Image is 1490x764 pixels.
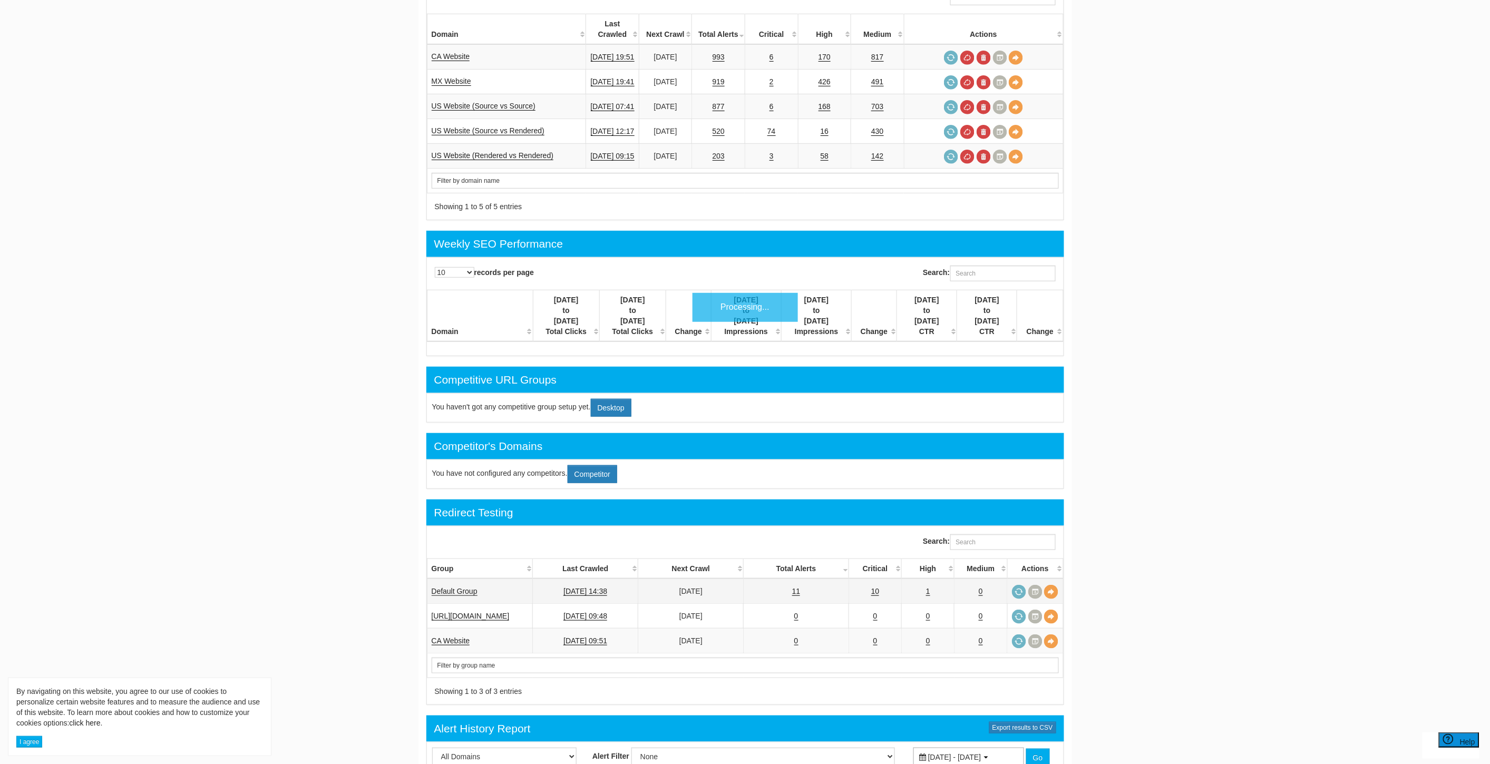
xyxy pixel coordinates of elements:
[432,612,510,621] a: [URL][DOMAIN_NAME]
[713,102,725,111] a: 877
[434,721,531,737] div: Alert History Report
[711,290,781,342] th: [DATE] to [DATE] Impressions
[993,100,1007,114] a: Crawl History
[819,77,831,86] a: 426
[1012,634,1026,649] a: Request a crawl
[819,53,831,62] a: 170
[69,719,100,727] a: click here
[666,290,712,342] th: Change
[432,173,1059,189] input: Search
[957,290,1017,342] th: [DATE] to [DATE] CTR
[1044,634,1058,649] a: View Bundle Overview
[591,77,635,86] a: [DATE] 19:41
[993,51,1007,65] a: Crawl History
[944,150,958,164] a: Request a crawl
[1028,585,1043,599] a: Crawl History
[435,686,732,697] div: Showing 1 to 3 of 3 entries
[563,612,607,621] a: [DATE] 09:48
[977,75,991,90] a: Delete most recent audit
[767,127,776,136] a: 74
[432,102,535,111] a: US Website (Source vs Source)
[960,150,975,164] a: Cancel in-progress audit
[852,290,897,342] th: Change
[979,587,983,596] a: 0
[693,293,798,322] div: Processing...
[993,75,1007,90] a: Crawl History
[16,686,263,728] div: By navigating on this website, you agree to our use of cookies to personalize certain website fea...
[426,393,1064,423] div: You haven't got any competitive group setup yet.
[1012,585,1026,599] a: Request a crawl
[432,658,1059,673] input: Search
[591,127,635,136] a: [DATE] 12:17
[435,201,732,212] div: Showing 1 to 5 of 5 entries
[993,125,1007,139] a: Crawl History
[591,399,631,417] a: Desktop
[1044,585,1058,599] a: View Bundle Overview
[639,144,692,169] td: [DATE]
[639,94,692,119] td: [DATE]
[873,612,878,621] a: 0
[960,51,975,65] a: Cancel in-progress audit
[923,266,1055,281] label: Search:
[977,125,991,139] a: Delete most recent audit
[435,267,474,278] select: records per page
[794,636,798,645] a: 0
[926,636,930,645] a: 0
[563,636,607,645] a: [DATE] 09:51
[871,102,883,111] a: 703
[713,152,725,161] a: 203
[904,14,1063,45] th: Actions: activate to sort column ascending
[871,152,883,161] a: 142
[533,290,599,342] th: [DATE] to [DATE] Total Clicks
[568,465,617,483] a: Competitor
[639,70,692,94] td: [DATE]
[639,119,692,144] td: [DATE]
[979,612,983,621] a: 0
[950,266,1056,281] input: Search:
[427,14,586,45] th: Domain: activate to sort column ascending
[434,372,557,388] div: Competitive URL Groups
[1009,75,1023,90] a: View Domain Overview
[638,629,744,653] td: [DATE]
[692,14,745,45] th: Total Alerts: activate to sort column ascending
[792,587,801,596] a: 11
[960,125,975,139] a: Cancel in-progress audit
[871,127,883,136] a: 430
[977,150,991,164] a: Delete most recent audit
[770,152,774,161] a: 3
[944,51,958,65] a: Request a crawl
[989,722,1056,733] a: Export results to CSV
[955,559,1007,579] th: Medium: activate to sort column descending
[770,53,774,62] a: 6
[1028,634,1043,649] a: Crawl History
[638,579,744,604] td: [DATE]
[432,126,545,135] a: US Website (Source vs Rendered)
[851,14,904,45] th: Medium: activate to sort column descending
[770,77,774,86] a: 2
[435,267,534,278] label: records per page
[1009,150,1023,164] a: View Domain Overview
[944,125,958,139] a: Request a crawl
[1009,125,1023,139] a: View Domain Overview
[434,236,563,252] div: Weekly SEO Performance
[744,559,849,579] th: Total Alerts: activate to sort column ascending
[928,753,981,761] span: [DATE] - [DATE]
[1007,559,1063,579] th: Actions: activate to sort column ascending
[426,459,1064,489] div: You have not configured any competitors.
[1009,51,1023,65] a: View Domain Overview
[871,53,883,62] a: 817
[1009,100,1023,114] a: View Domain Overview
[427,559,533,579] th: Group: activate to sort column ascending
[713,53,725,62] a: 993
[1012,610,1026,624] a: Request a crawl
[871,587,880,596] a: 10
[638,604,744,629] td: [DATE]
[745,14,798,45] th: Critical: activate to sort column descending
[849,559,902,579] th: Critical: activate to sort column descending
[770,102,774,111] a: 6
[944,75,958,90] a: Request a crawl
[798,14,851,45] th: High: activate to sort column descending
[639,44,692,70] td: [DATE]
[794,612,798,621] a: 0
[432,151,554,160] a: US Website (Rendered vs Rendered)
